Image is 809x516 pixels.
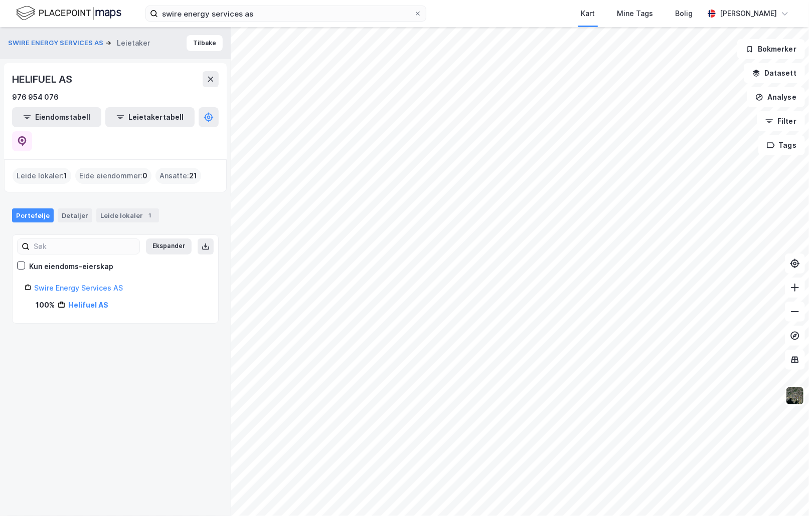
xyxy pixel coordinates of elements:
[757,111,805,131] button: Filter
[146,238,192,254] button: Ekspander
[158,6,414,21] input: Søk på adresse, matrikkel, gårdeiere, leietakere eller personer
[12,107,101,127] button: Eiendomstabell
[758,135,805,155] button: Tags
[105,107,195,127] button: Leietakertabell
[29,261,113,273] div: Kun eiendoms-eierskap
[68,301,108,309] a: Helifuel AS
[75,168,151,184] div: Eide eiendommer :
[12,91,59,103] div: 976 954 076
[759,468,809,516] div: Kontrollprogram for chat
[785,386,804,405] img: 9k=
[142,170,147,182] span: 0
[737,39,805,59] button: Bokmerker
[189,170,197,182] span: 21
[16,5,121,22] img: logo.f888ab2527a4732fd821a326f86c7f29.svg
[675,8,693,20] div: Bolig
[96,208,159,222] div: Leide lokaler
[145,210,155,220] div: 1
[8,38,105,48] button: SWIRE ENERGY SERVICES AS
[759,468,809,516] iframe: Chat Widget
[581,8,595,20] div: Kart
[155,168,201,184] div: Ansatte :
[117,37,150,49] div: Leietaker
[187,35,223,51] button: Tilbake
[13,168,71,184] div: Leide lokaler :
[34,284,123,292] a: Swire Energy Services AS
[64,170,67,182] span: 1
[720,8,777,20] div: [PERSON_NAME]
[12,71,74,87] div: HELIFUEL AS
[58,208,92,222] div: Detaljer
[36,299,55,311] div: 100%
[744,63,805,83] button: Datasett
[747,87,805,107] button: Analyse
[30,239,139,254] input: Søk
[12,208,54,222] div: Portefølje
[617,8,653,20] div: Mine Tags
